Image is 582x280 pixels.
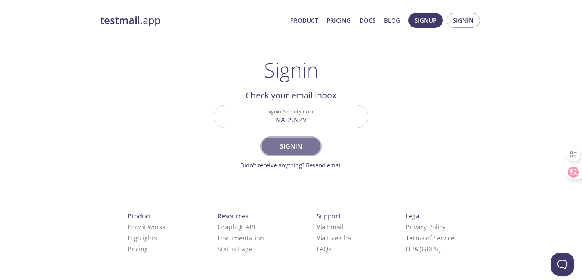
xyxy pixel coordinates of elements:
a: testmail.app [100,14,284,27]
a: DPA (GDPR) [406,245,441,253]
span: s [328,245,331,253]
a: Pricing [327,15,351,25]
span: Support [316,212,341,220]
a: GraphQL API [217,223,255,231]
a: Didn't receive anything? Resend email [240,161,342,169]
a: Privacy Policy [406,223,445,231]
button: Signin [262,138,320,155]
span: Product [128,212,151,220]
a: Highlights [128,234,157,242]
a: Product [290,15,318,25]
span: Legal [406,212,421,220]
button: Signin [447,13,480,28]
a: Blog [384,15,400,25]
strong: testmail [100,13,140,27]
a: Pricing [128,245,148,253]
a: FAQ [316,245,331,253]
button: Signup [408,13,443,28]
span: Signup [415,15,436,25]
span: Signin [270,141,312,152]
h1: Signin [264,58,318,82]
a: Via Email [316,223,343,231]
a: Via Live Chat [316,234,354,242]
a: Status Page [217,245,252,253]
a: Documentation [217,234,264,242]
iframe: Help Scout Beacon - Open [551,253,574,276]
a: How it works [128,223,165,231]
span: Resources [217,212,248,220]
h2: Check your email inbox [214,89,368,102]
a: Docs [359,15,375,25]
span: Signin [453,15,474,25]
a: Terms of Service [406,234,454,242]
